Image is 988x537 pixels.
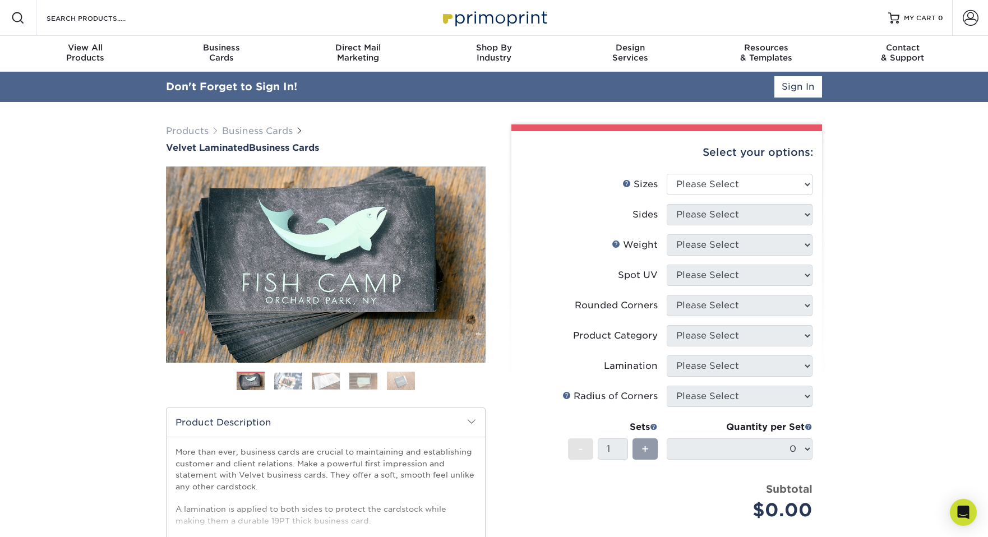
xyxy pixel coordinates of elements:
[562,390,658,403] div: Radius of Corners
[675,497,812,524] div: $0.00
[698,36,834,72] a: Resources& Templates
[387,371,415,391] img: Business Cards 05
[166,142,486,153] a: Velvet LaminatedBusiness Cards
[290,36,426,72] a: Direct MailMarketing
[612,238,658,252] div: Weight
[166,142,249,153] span: Velvet Laminated
[622,178,658,191] div: Sizes
[766,483,812,495] strong: Subtotal
[274,372,302,390] img: Business Cards 02
[834,43,971,53] span: Contact
[17,43,154,63] div: Products
[290,43,426,53] span: Direct Mail
[774,76,822,98] a: Sign In
[154,43,290,53] span: Business
[426,43,562,53] span: Shop By
[575,299,658,312] div: Rounded Corners
[167,408,485,437] h2: Product Description
[237,368,265,396] img: Business Cards 01
[568,420,658,434] div: Sets
[938,14,943,22] span: 0
[562,43,698,53] span: Design
[520,131,813,174] div: Select your options:
[17,43,154,53] span: View All
[562,36,698,72] a: DesignServices
[45,11,155,25] input: SEARCH PRODUCTS.....
[290,43,426,63] div: Marketing
[17,36,154,72] a: View AllProducts
[632,208,658,221] div: Sides
[166,142,486,153] h1: Business Cards
[904,13,936,23] span: MY CART
[312,372,340,390] img: Business Cards 03
[698,43,834,53] span: Resources
[950,499,977,526] div: Open Intercom Messenger
[667,420,812,434] div: Quantity per Set
[426,36,562,72] a: Shop ByIndustry
[166,79,297,95] div: Don't Forget to Sign In!
[426,43,562,63] div: Industry
[349,372,377,390] img: Business Cards 04
[573,329,658,342] div: Product Category
[562,43,698,63] div: Services
[166,126,209,136] a: Products
[604,359,658,373] div: Lamination
[438,6,550,30] img: Primoprint
[166,105,486,424] img: Velvet Laminated 01
[578,441,583,457] span: -
[618,268,658,282] div: Spot UV
[222,126,293,136] a: Business Cards
[834,36,971,72] a: Contact& Support
[641,441,649,457] span: +
[154,36,290,72] a: BusinessCards
[834,43,971,63] div: & Support
[154,43,290,63] div: Cards
[698,43,834,63] div: & Templates
[3,503,95,533] iframe: Google Customer Reviews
